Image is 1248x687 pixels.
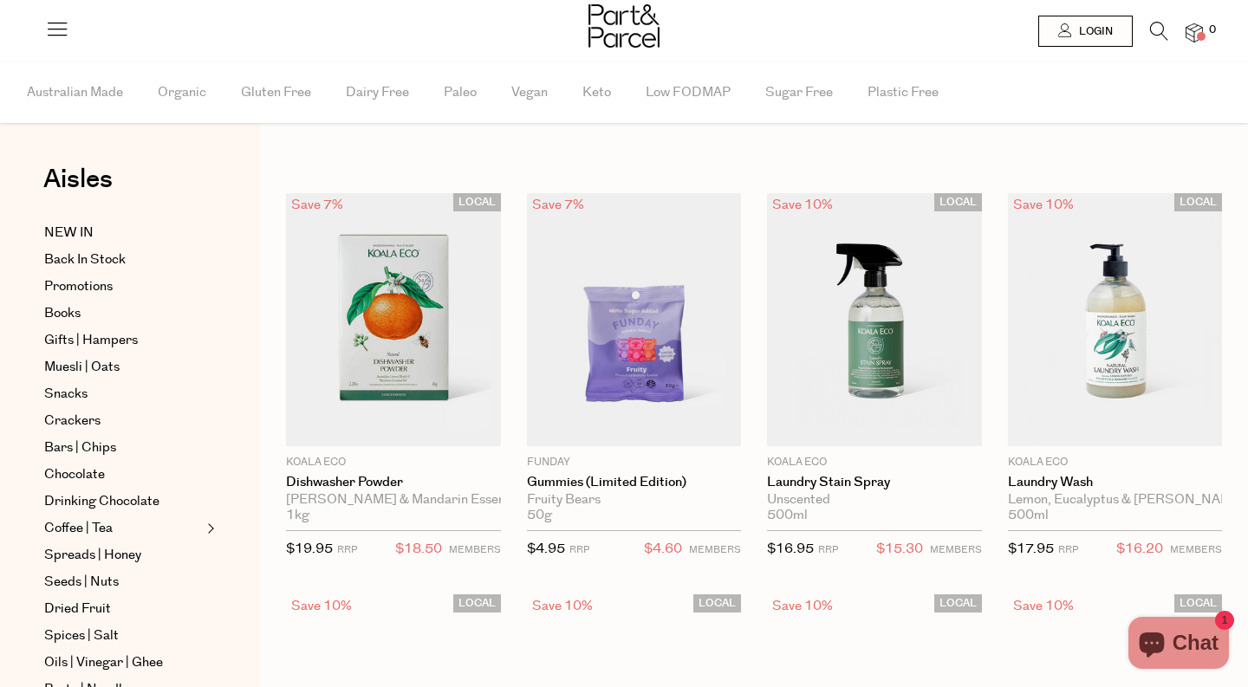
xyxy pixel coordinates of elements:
[1116,538,1163,561] span: $16.20
[930,543,982,556] small: MEMBERS
[44,223,94,243] span: NEW IN
[44,303,81,324] span: Books
[44,599,202,619] a: Dried Fruit
[44,572,202,593] a: Seeds | Nuts
[767,455,982,470] p: Koala Eco
[588,4,660,48] img: Part&Parcel
[44,464,202,485] a: Chocolate
[203,518,215,539] button: Expand/Collapse Coffee | Tea
[395,538,442,561] span: $18.50
[44,303,202,324] a: Books
[934,594,982,612] span: LOCAL
[527,508,552,523] span: 50g
[1205,23,1220,38] span: 0
[286,455,501,470] p: Koala Eco
[286,508,309,523] span: 1kg
[693,594,741,612] span: LOCAL
[765,62,833,123] span: Sugar Free
[527,540,565,558] span: $4.95
[644,538,682,561] span: $4.60
[44,572,119,593] span: Seeds | Nuts
[767,492,982,508] div: Unscented
[44,464,105,485] span: Chocolate
[44,411,202,431] a: Crackers
[1170,543,1222,556] small: MEMBERS
[44,357,202,378] a: Muesli | Oats
[44,625,119,646] span: Spices | Salt
[1186,23,1203,42] a: 0
[44,437,116,458] span: Bars | Chips
[286,475,501,490] a: Dishwasher Powder
[818,543,838,556] small: RRP
[43,160,113,198] span: Aisles
[241,62,311,123] span: Gluten Free
[44,545,202,566] a: Spreads | Honey
[1174,594,1222,612] span: LOCAL
[286,594,357,618] div: Save 10%
[44,330,138,351] span: Gifts | Hampers
[1058,543,1078,556] small: RRP
[527,475,742,490] a: Gummies (Limited Edition)
[1038,16,1133,47] a: Login
[1008,594,1079,618] div: Save 10%
[44,652,202,673] a: Oils | Vinegar | Ghee
[527,492,742,508] div: Fruity Bears
[1008,540,1054,558] span: $17.95
[44,491,159,512] span: Drinking Chocolate
[767,193,982,446] img: Laundry Stain Spray
[44,652,163,673] span: Oils | Vinegar | Ghee
[444,62,477,123] span: Paleo
[934,193,982,211] span: LOCAL
[1075,24,1113,39] span: Login
[1008,455,1223,470] p: Koala Eco
[44,223,202,243] a: NEW IN
[453,594,501,612] span: LOCAL
[44,250,202,270] a: Back In Stock
[1008,492,1223,508] div: Lemon, Eucalyptus & [PERSON_NAME]
[1174,193,1222,211] span: LOCAL
[527,455,742,470] p: Funday
[286,193,348,217] div: Save 7%
[527,594,598,618] div: Save 10%
[158,62,206,123] span: Organic
[44,518,202,539] a: Coffee | Tea
[44,276,202,297] a: Promotions
[767,594,838,618] div: Save 10%
[44,411,101,431] span: Crackers
[767,540,814,558] span: $16.95
[569,543,589,556] small: RRP
[1123,617,1234,673] inbox-online-store-chat: Shopify online store chat
[346,62,409,123] span: Dairy Free
[527,193,742,446] img: Gummies (Limited Edition)
[767,193,838,217] div: Save 10%
[1008,475,1223,490] a: Laundry Wash
[44,330,202,351] a: Gifts | Hampers
[868,62,939,123] span: Plastic Free
[453,193,501,211] span: LOCAL
[44,625,202,646] a: Spices | Salt
[44,491,202,512] a: Drinking Chocolate
[44,545,141,566] span: Spreads | Honey
[449,543,501,556] small: MEMBERS
[44,250,126,270] span: Back In Stock
[44,276,113,297] span: Promotions
[527,193,589,217] div: Save 7%
[44,357,120,378] span: Muesli | Oats
[27,62,123,123] span: Australian Made
[767,475,982,490] a: Laundry Stain Spray
[44,437,202,458] a: Bars | Chips
[44,384,202,405] a: Snacks
[337,543,357,556] small: RRP
[582,62,611,123] span: Keto
[511,62,548,123] span: Vegan
[1008,193,1223,446] img: Laundry Wash
[286,492,501,508] div: [PERSON_NAME] & Mandarin Essential Oil
[44,599,111,619] span: Dried Fruit
[1008,193,1079,217] div: Save 10%
[689,543,741,556] small: MEMBERS
[44,384,88,405] span: Snacks
[1008,508,1049,523] span: 500ml
[876,538,923,561] span: $15.30
[44,518,113,539] span: Coffee | Tea
[43,166,113,210] a: Aisles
